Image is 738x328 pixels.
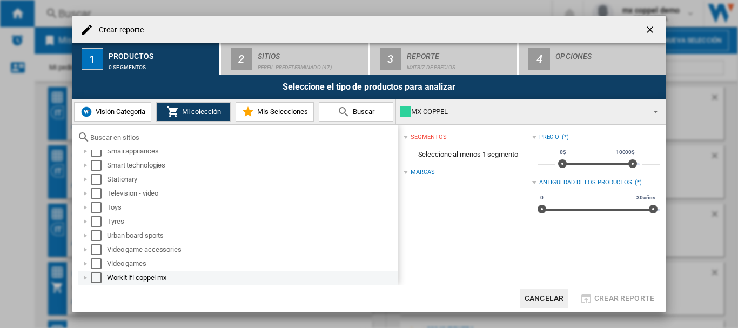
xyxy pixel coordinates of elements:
span: Mi colección [179,108,221,116]
md-checkbox: Select [91,258,107,269]
div: Urban board sports [107,230,397,241]
md-checkbox: Select [91,202,107,213]
button: 2 Sitios Perfil predeterminado (47) [221,43,370,75]
div: Video games [107,258,397,269]
div: Video game accessories [107,244,397,255]
div: Marcas [411,168,434,177]
div: Matriz de precios [407,59,513,70]
span: 10000$ [614,148,636,157]
button: Visión Categoría [74,102,151,122]
div: 3 [380,48,401,70]
button: Mi colección [156,102,231,122]
button: Buscar [319,102,393,122]
div: Seleccione el tipo de productos para analizar [72,75,666,99]
div: Productos [109,48,215,59]
div: 0 segmentos [109,59,215,70]
span: 0 [539,193,545,202]
div: MX COPPEL [400,104,644,119]
md-checkbox: Select [91,188,107,199]
span: Visión Categoría [93,108,145,116]
span: 0$ [558,148,568,157]
h4: Crear reporte [93,25,144,36]
span: Crear reporte [594,294,654,303]
div: Tyres [107,216,397,227]
div: Antigüedad de los productos [539,178,632,187]
div: 4 [528,48,550,70]
div: segmentos [411,133,446,142]
button: 1 Productos 0 segmentos [72,43,220,75]
span: Seleccione al menos 1 segmento [404,144,532,165]
input: Buscar en sitios [90,133,393,142]
span: Buscar [350,108,374,116]
md-checkbox: Select [91,272,107,283]
button: Mis Selecciones [236,102,314,122]
button: Cancelar [520,289,568,308]
button: getI18NText('BUTTONS.CLOSE_DIALOG') [640,19,662,41]
ng-md-icon: getI18NText('BUTTONS.CLOSE_DIALOG') [645,24,658,37]
md-checkbox: Select [91,160,107,171]
div: 1 [82,48,103,70]
div: Toys [107,202,397,213]
button: 3 Reporte Matriz de precios [370,43,519,75]
button: 4 Opciones [519,43,666,75]
md-checkbox: Select [91,244,107,255]
md-checkbox: Select [91,216,107,227]
span: Mis Selecciones [254,108,308,116]
div: Stationary [107,174,397,185]
div: 2 [231,48,252,70]
div: Precio [539,133,559,142]
div: Television - video [107,188,397,199]
div: Opciones [555,48,662,59]
span: 30 años [635,193,657,202]
div: Workit lfl coppel mx [107,272,397,283]
img: wiser-icon-blue.png [80,105,93,118]
div: Sitios [258,48,364,59]
div: Perfil predeterminado (47) [258,59,364,70]
md-checkbox: Select [91,146,107,157]
md-checkbox: Select [91,230,107,241]
div: Smart technologies [107,160,397,171]
md-checkbox: Select [91,174,107,185]
div: Reporte [407,48,513,59]
div: Small appliances [107,146,397,157]
button: Crear reporte [576,289,658,308]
